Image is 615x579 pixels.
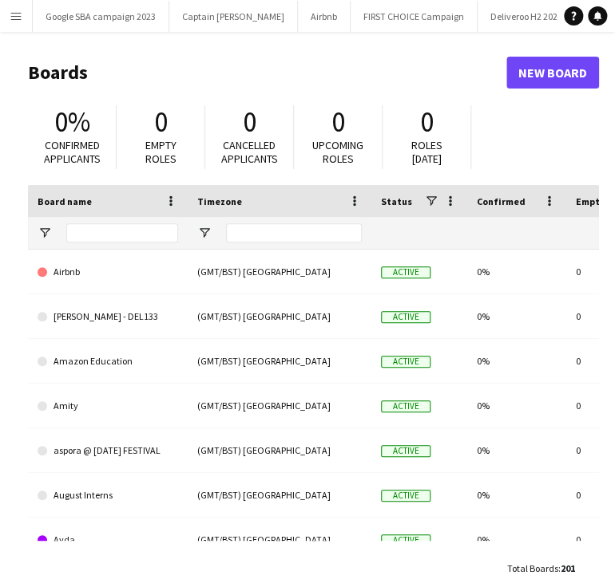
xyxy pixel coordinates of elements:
span: Total Boards [507,562,558,574]
div: 0% [467,250,566,293]
a: [PERSON_NAME] - DEL133 [38,294,178,339]
a: aspora @ [DATE] FESTIVAL [38,428,178,473]
div: (GMT/BST) [GEOGRAPHIC_DATA] [188,339,371,383]
input: Timezone Filter Input [226,223,362,242]
a: Amazon Education [38,339,178,384]
span: Upcoming roles [312,138,363,166]
button: Deliveroo H2 2024 [478,1,576,32]
span: Empty roles [145,138,177,166]
a: Ayda [38,518,178,562]
span: Active [381,356,430,368]
span: Active [381,445,430,457]
span: Active [381,490,430,502]
button: Airbnb [298,1,351,32]
span: Active [381,400,430,412]
span: 0 [154,104,168,140]
span: 201 [561,562,575,574]
input: Board name Filter Input [66,223,178,242]
button: Open Filter Menu [197,226,212,240]
span: Active [381,311,430,323]
span: 0% [54,104,90,140]
button: Google SBA campaign 2023 [33,1,169,32]
button: FIRST CHOICE Campaign [351,1,478,32]
a: August Interns [38,473,178,518]
span: Cancelled applicants [221,138,278,166]
button: Open Filter Menu [38,226,52,240]
span: Confirmed [477,195,526,207]
a: Airbnb [38,250,178,294]
div: 0% [467,428,566,472]
span: Active [381,266,430,278]
div: 0% [467,294,566,338]
span: Board name [38,195,92,207]
span: Roles [DATE] [411,138,442,166]
div: 0% [467,473,566,517]
span: Status [381,195,412,207]
div: (GMT/BST) [GEOGRAPHIC_DATA] [188,384,371,427]
a: New Board [506,57,599,89]
span: 0 [243,104,256,140]
h1: Boards [28,61,506,85]
span: Active [381,534,430,546]
div: 0% [467,384,566,427]
span: Timezone [197,195,242,207]
span: Empty [576,195,605,207]
a: Amity [38,384,178,428]
div: 0% [467,518,566,561]
span: 0 [331,104,345,140]
div: (GMT/BST) [GEOGRAPHIC_DATA] [188,428,371,472]
span: Confirmed applicants [44,138,101,166]
div: (GMT/BST) [GEOGRAPHIC_DATA] [188,518,371,561]
div: 0% [467,339,566,383]
div: (GMT/BST) [GEOGRAPHIC_DATA] [188,250,371,293]
div: (GMT/BST) [GEOGRAPHIC_DATA] [188,473,371,517]
button: Captain [PERSON_NAME] [169,1,298,32]
div: (GMT/BST) [GEOGRAPHIC_DATA] [188,294,371,338]
span: 0 [420,104,434,140]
